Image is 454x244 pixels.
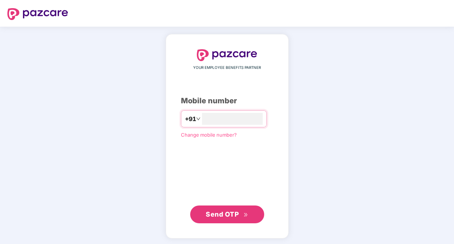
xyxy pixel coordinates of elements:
img: logo [197,49,258,61]
span: Send OTP [206,210,239,218]
img: logo [7,8,68,20]
div: Mobile number [181,95,273,107]
span: +91 [185,114,196,124]
span: YOUR EMPLOYEE BENEFITS PARTNER [193,65,261,71]
span: down [196,117,201,121]
span: double-right [243,213,248,217]
a: Change mobile number? [181,132,237,138]
button: Send OTPdouble-right [190,205,264,223]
